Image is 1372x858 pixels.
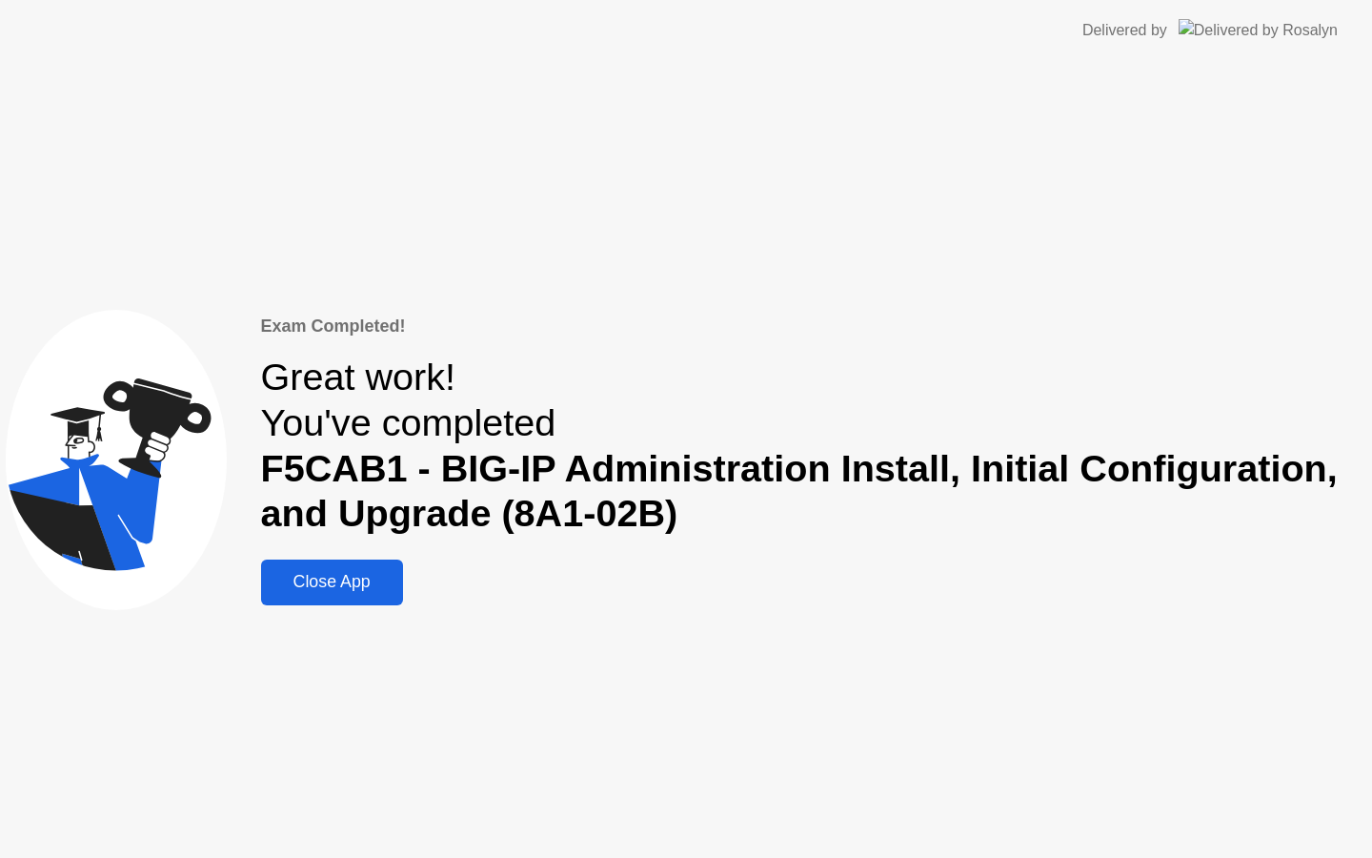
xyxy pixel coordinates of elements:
b: F5CAB1 - BIG-IP Administration Install, Initial Configuration, and Upgrade (8A1-02B) [261,447,1338,535]
div: Exam Completed! [261,314,1366,339]
div: Delivered by [1082,19,1167,42]
div: Great work! You've completed [261,355,1366,536]
button: Close App [261,560,403,605]
img: Delivered by Rosalyn [1179,19,1338,41]
div: Close App [267,572,397,592]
